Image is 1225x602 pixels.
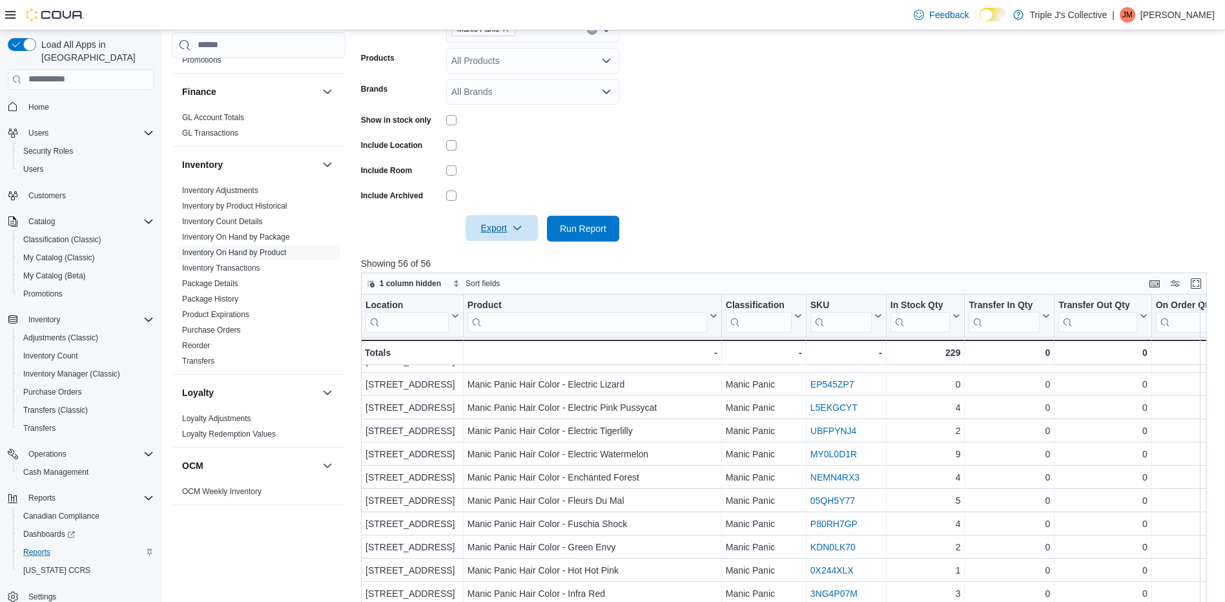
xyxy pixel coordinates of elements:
span: Reports [18,545,154,560]
span: Inventory Manager (Classic) [23,369,120,379]
label: Products [361,53,395,63]
a: OCM Weekly Inventory [182,487,262,496]
span: Feedback [929,8,969,21]
div: 0 [969,563,1050,578]
span: Inventory [23,312,154,327]
a: Reorder [182,341,210,350]
div: Manic Panic Hair Color - Electric Watermelon [468,446,717,462]
div: On Order Qty [1155,299,1220,311]
div: 0 [890,377,961,392]
span: Purchase Orders [23,387,82,397]
div: 0 [1058,353,1147,369]
button: Transfer Out Qty [1058,299,1147,332]
div: 0 [969,400,1050,415]
span: Purchase Orders [182,325,241,335]
button: OCM [320,458,335,473]
div: Location [365,299,449,332]
button: Transfers (Classic) [13,401,159,419]
button: Catalog [3,213,159,231]
a: Security Roles [18,143,78,159]
button: [US_STATE] CCRS [13,561,159,579]
button: SKU [810,299,882,332]
span: Operations [28,449,67,459]
a: Promotions [18,286,68,302]
a: Purchase Orders [182,326,241,335]
div: 4 [890,516,961,532]
button: Reports [13,543,159,561]
span: Loyalty Redemption Values [182,429,276,439]
span: Inventory On Hand by Package [182,232,290,242]
a: Inventory Count [18,348,83,364]
div: Transfer In Qty [969,299,1040,332]
button: Home [3,98,159,116]
a: Classification (Classic) [18,232,107,247]
span: Inventory [28,315,60,325]
div: Manic Panic [726,400,802,415]
span: Settings [28,592,56,602]
div: 0 [969,377,1050,392]
button: Security Roles [13,142,159,160]
div: Loyalty [172,411,345,447]
div: 0 [1058,539,1147,555]
p: [PERSON_NAME] [1140,7,1215,23]
span: Export [473,215,530,241]
span: 1 column hidden [380,278,441,289]
button: Run Report [547,216,619,242]
div: 0 [969,516,1050,532]
div: Manic Panic [726,353,802,369]
span: My Catalog (Beta) [23,271,86,281]
span: Inventory by Product Historical [182,201,287,211]
a: Loyalty Adjustments [182,414,251,423]
span: Users [18,161,154,177]
div: 0 [969,353,1050,369]
button: Users [23,125,54,141]
button: Keyboard shortcuts [1147,276,1162,291]
div: 4 [890,400,961,415]
div: Manic Panic [726,377,802,392]
span: Canadian Compliance [23,511,99,521]
a: 3NG4P07M [810,588,858,599]
div: Manic Panic Hair Color - Enchanted Forest [468,470,717,485]
div: Manic Panic [726,470,802,485]
span: Adjustments (Classic) [18,330,154,346]
div: Manic Panic Hair Color - Electric Pink Pussycat [468,400,717,415]
button: Users [3,124,159,142]
a: 0X244XLX [810,565,854,576]
button: Transfers [13,419,159,437]
div: 0 [1058,470,1147,485]
button: Reports [23,490,61,506]
span: Users [28,128,48,138]
button: Inventory Count [13,347,159,365]
div: 0 [1058,446,1147,462]
a: Inventory Adjustments [182,186,258,195]
span: Users [23,164,43,174]
div: [STREET_ADDRESS] [365,586,459,601]
a: [US_STATE] CCRS [18,563,96,578]
button: Loyalty [182,386,317,399]
span: Reorder [182,340,210,351]
label: Show in stock only [361,115,431,125]
a: L5EKGCYT [810,402,858,413]
div: - [468,345,717,360]
span: Inventory On Hand by Product [182,247,286,258]
button: Classification (Classic) [13,231,159,249]
span: Home [28,102,49,112]
div: Manic Panic [726,493,802,508]
a: Promotions [182,56,221,65]
a: Loyalty Redemption Values [182,430,276,439]
button: OCM [182,459,317,472]
span: Package Details [182,278,238,289]
button: Export [466,215,538,241]
div: [STREET_ADDRESS] [365,516,459,532]
a: Inventory Manager (Classic) [18,366,125,382]
span: My Catalog (Beta) [18,268,154,284]
button: Finance [182,85,317,98]
span: Promotions [182,55,221,65]
span: Dashboards [18,526,154,542]
span: Sort fields [466,278,500,289]
p: Triple J's Collective [1030,7,1107,23]
div: Manic Panic Hair Color - Electric Banana [468,353,717,369]
a: Inventory On Hand by Product [182,248,286,257]
span: Promotions [23,289,63,299]
span: Inventory Adjustments [182,185,258,196]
